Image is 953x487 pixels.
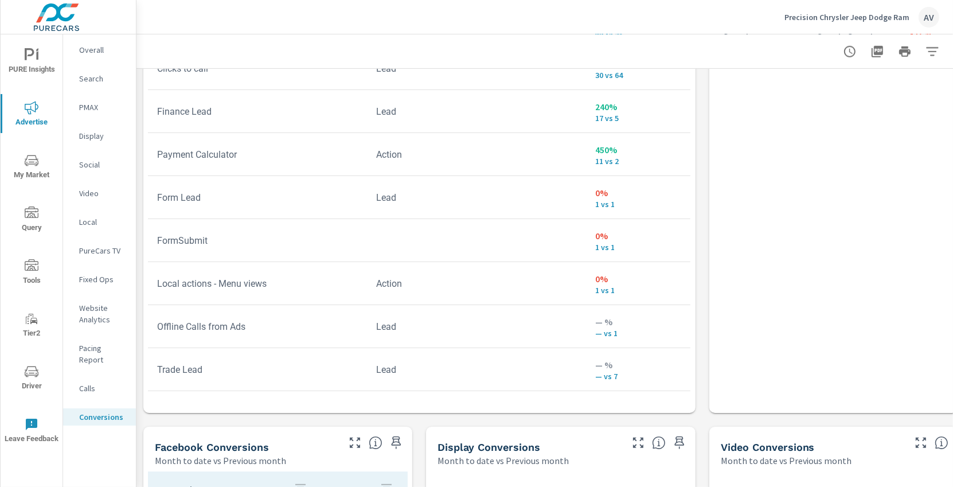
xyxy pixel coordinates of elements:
[629,434,647,452] button: Make Fullscreen
[595,229,681,243] p: 0%
[4,259,59,287] span: Tools
[63,127,136,145] div: Display
[367,97,586,126] td: Lead
[79,159,127,170] p: Social
[367,269,586,298] td: Action
[595,200,681,209] p: 1 vs 1
[595,286,681,295] p: 1 vs 1
[4,418,59,446] span: Leave Feedback
[367,355,586,384] td: Lead
[387,434,405,452] span: Save this to your personalized report
[4,154,59,182] span: My Market
[369,436,382,450] span: Conversions reported by Facebook.
[595,243,681,252] p: 1 vs 1
[921,40,944,63] button: Apply Filters
[4,365,59,393] span: Driver
[595,143,681,157] p: 450%
[893,40,916,63] button: Print Report
[79,274,127,285] p: Fixed Ops
[652,436,666,450] span: Display Conversions include Actions, Leads and Unmapped Conversions
[148,355,367,384] td: Trade Lead
[63,156,136,173] div: Social
[79,302,127,325] p: Website Analytics
[367,312,586,341] td: Lead
[595,315,681,329] p: — %
[148,312,367,341] td: Offline Calls from Ads
[148,226,367,255] td: FormSubmit
[866,40,889,63] button: "Export Report to PDF"
[595,372,681,381] p: — vs 7
[935,436,948,450] span: Video Conversions include Actions, Leads and Unmapped Conversions pulled from Video Ads.
[63,99,136,116] div: PMAX
[79,342,127,365] p: Pacing Report
[438,441,540,453] h5: Display Conversions
[63,380,136,397] div: Calls
[367,140,586,169] td: Action
[79,188,127,199] p: Video
[155,454,286,467] p: Month to date vs Previous month
[4,101,59,129] span: Advertise
[595,100,681,114] p: 240%
[1,34,63,457] div: nav menu
[63,213,136,231] div: Local
[148,269,367,298] td: Local actions - Menu views
[595,272,681,286] p: 0%
[595,358,681,372] p: — %
[721,454,852,467] p: Month to date vs Previous month
[148,97,367,126] td: Finance Lead
[79,130,127,142] p: Display
[79,245,127,256] p: PureCars TV
[63,271,136,288] div: Fixed Ops
[595,186,681,200] p: 0%
[4,48,59,76] span: PURE Insights
[148,140,367,169] td: Payment Calculator
[63,340,136,368] div: Pacing Report
[79,102,127,113] p: PMAX
[346,434,364,452] button: Make Fullscreen
[63,299,136,328] div: Website Analytics
[63,41,136,59] div: Overall
[367,183,586,212] td: Lead
[148,183,367,212] td: Form Lead
[4,207,59,235] span: Query
[721,441,815,453] h5: Video Conversions
[784,12,909,22] p: Precision Chrysler Jeep Dodge Ram
[155,441,269,453] h5: Facebook Conversions
[912,434,930,452] button: Make Fullscreen
[63,185,136,202] div: Video
[595,114,681,123] p: 17 vs 5
[63,408,136,426] div: Conversions
[79,383,127,394] p: Calls
[79,44,127,56] p: Overall
[4,312,59,340] span: Tier2
[79,411,127,423] p: Conversions
[63,242,136,259] div: PureCars TV
[670,434,689,452] span: Save this to your personalized report
[79,216,127,228] p: Local
[63,70,136,87] div: Search
[595,329,681,338] p: — vs 1
[438,454,569,467] p: Month to date vs Previous month
[79,73,127,84] p: Search
[919,7,939,28] div: AV
[595,71,681,80] p: 30 vs 64
[595,157,681,166] p: 11 vs 2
